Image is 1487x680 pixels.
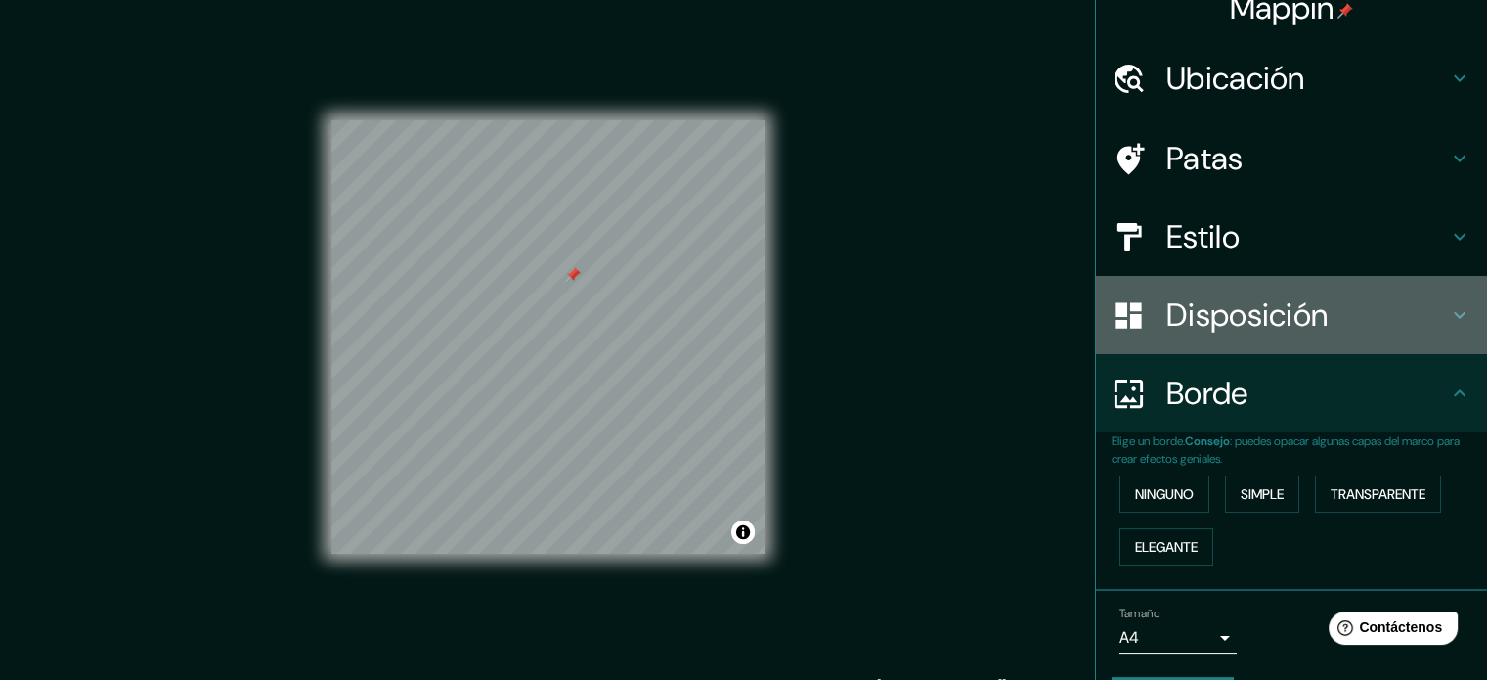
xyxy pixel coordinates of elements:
[1096,198,1487,276] div: Estilo
[1112,433,1460,467] font: : puedes opacar algunas capas del marco para crear efectos geniales.
[1135,538,1198,556] font: Elegante
[1112,433,1185,449] font: Elige un borde.
[1119,606,1159,621] font: Tamaño
[731,521,755,544] button: Activar o desactivar atribución
[1166,58,1305,99] font: Ubicación
[1241,485,1284,503] font: Simple
[1096,39,1487,117] div: Ubicación
[1119,622,1237,654] div: A4
[1135,485,1194,503] font: Ninguno
[1166,216,1240,257] font: Estilo
[1119,627,1139,648] font: A4
[1337,3,1353,19] img: pin-icon.png
[1225,476,1299,513] button: Simple
[1185,433,1230,449] font: Consejo
[1119,528,1213,566] button: Elegante
[1331,485,1425,503] font: Transparente
[1166,295,1328,336] font: Disposición
[1119,476,1209,513] button: Ninguno
[1166,373,1248,414] font: Borde
[1313,604,1465,658] iframe: Lanzador de widgets de ayuda
[331,120,765,554] canvas: Mapa
[1315,476,1441,513] button: Transparente
[1166,138,1244,179] font: Patas
[1096,119,1487,198] div: Patas
[1096,354,1487,432] div: Borde
[1096,276,1487,354] div: Disposición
